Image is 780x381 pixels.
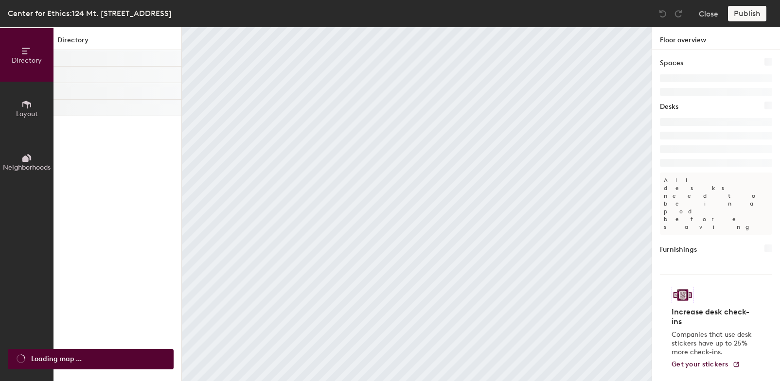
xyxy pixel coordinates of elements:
h1: Directory [53,35,181,50]
span: Loading map ... [31,354,82,364]
canvas: Map [182,27,652,381]
p: All desks need to be in a pod before saving [660,173,772,235]
button: Close [699,6,718,21]
span: Get your stickers [672,360,728,368]
div: Center for Ethics:124 Mt. [STREET_ADDRESS] [8,7,172,19]
a: Get your stickers [672,361,740,369]
span: Layout [16,110,38,118]
span: Neighborhoods [3,163,51,172]
img: Undo [658,9,668,18]
h1: Desks [660,102,678,112]
h4: Increase desk check-ins [672,307,755,327]
p: Companies that use desk stickers have up to 25% more check-ins. [672,330,755,357]
img: Sticker logo [672,287,694,303]
h1: Furnishings [660,244,697,255]
span: Directory [12,56,42,65]
h1: Spaces [660,58,683,69]
h1: Floor overview [652,27,780,50]
img: Redo [674,9,683,18]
